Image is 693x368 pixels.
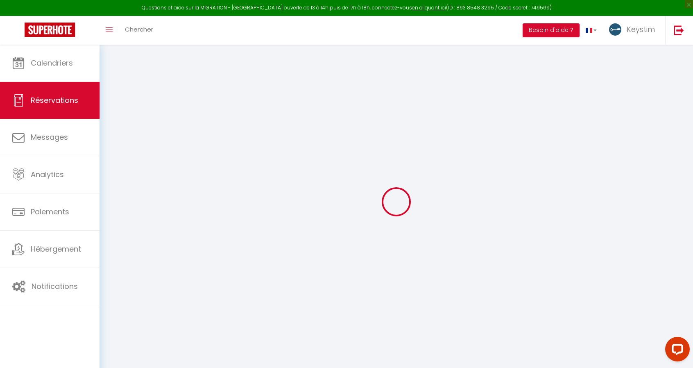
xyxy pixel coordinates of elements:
[603,16,665,45] a: ... Keystim
[31,132,68,142] span: Messages
[627,24,655,34] span: Keystim
[609,23,621,36] img: ...
[125,25,153,34] span: Chercher
[31,58,73,68] span: Calendriers
[119,16,159,45] a: Chercher
[523,23,580,37] button: Besoin d'aide ?
[674,25,684,35] img: logout
[659,334,693,368] iframe: LiveChat chat widget
[31,207,69,217] span: Paiements
[31,95,78,105] span: Réservations
[32,281,78,291] span: Notifications
[31,169,64,179] span: Analytics
[25,23,75,37] img: Super Booking
[412,4,446,11] a: en cliquant ici
[31,244,81,254] span: Hébergement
